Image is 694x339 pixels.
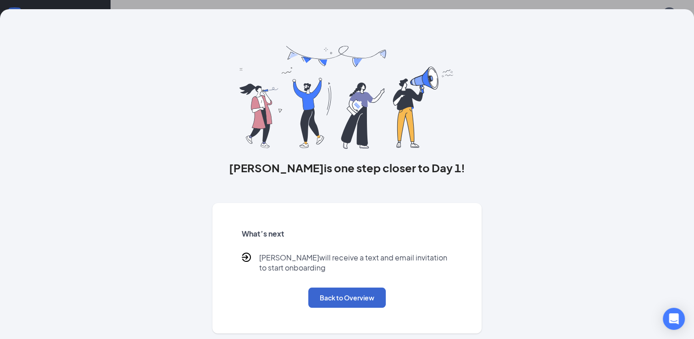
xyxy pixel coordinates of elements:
h5: What’s next [242,229,452,239]
div: Open Intercom Messenger [663,308,685,330]
img: you are all set [239,46,455,149]
button: Back to Overview [308,288,386,308]
h3: [PERSON_NAME] is one step closer to Day 1! [212,160,482,175]
p: [PERSON_NAME] will receive a text and email invitation to start onboarding [259,253,452,273]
